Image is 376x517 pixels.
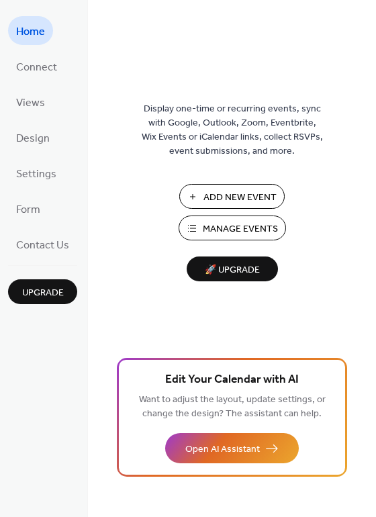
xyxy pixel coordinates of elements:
[8,87,53,116] a: Views
[179,216,286,240] button: Manage Events
[185,442,260,457] span: Open AI Assistant
[165,433,299,463] button: Open AI Assistant
[8,230,77,258] a: Contact Us
[16,21,45,42] span: Home
[16,235,69,256] span: Contact Us
[22,286,64,300] span: Upgrade
[203,191,277,205] span: Add New Event
[139,391,326,423] span: Want to adjust the layout, update settings, or change the design? The assistant can help.
[195,261,270,279] span: 🚀 Upgrade
[8,194,48,223] a: Form
[8,279,77,304] button: Upgrade
[8,123,58,152] a: Design
[142,102,323,158] span: Display one-time or recurring events, sync with Google, Outlook, Zoom, Eventbrite, Wix Events or ...
[16,57,57,78] span: Connect
[8,52,65,81] a: Connect
[179,184,285,209] button: Add New Event
[16,93,45,113] span: Views
[8,158,64,187] a: Settings
[8,16,53,45] a: Home
[203,222,278,236] span: Manage Events
[16,164,56,185] span: Settings
[165,371,299,389] span: Edit Your Calendar with AI
[16,199,40,220] span: Form
[16,128,50,149] span: Design
[187,256,278,281] button: 🚀 Upgrade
